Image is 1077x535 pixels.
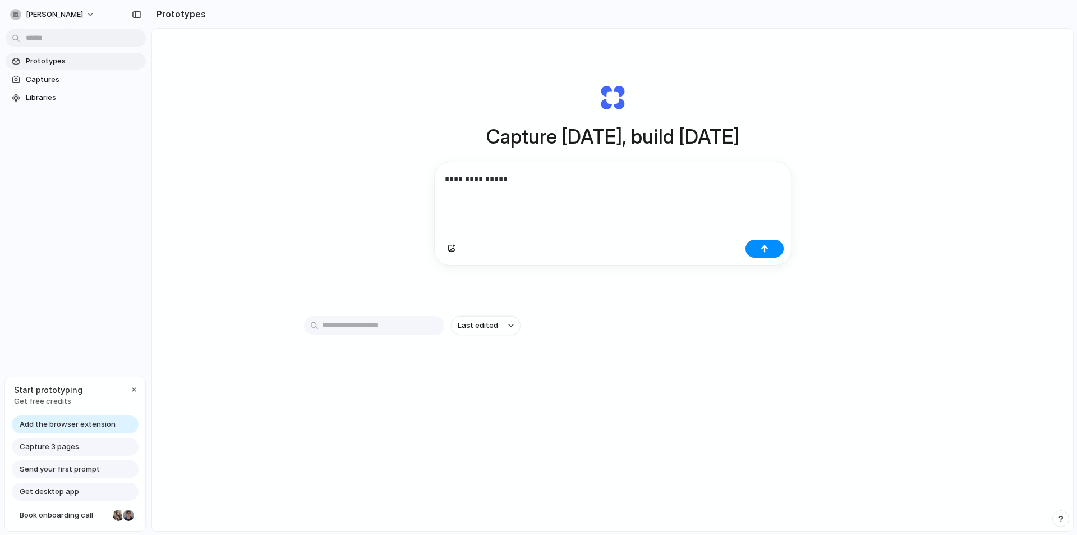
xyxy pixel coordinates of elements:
span: Start prototyping [14,384,82,396]
span: Prototypes [26,56,141,67]
span: Add the browser extension [20,419,116,430]
span: Libraries [26,92,141,103]
span: Get free credits [14,396,82,407]
button: Last edited [451,316,521,335]
div: Nicole Kubica [112,509,125,522]
span: Captures [26,74,141,85]
span: Send your first prompt [20,464,100,475]
a: Prototypes [6,53,146,70]
a: Add the browser extension [12,415,139,433]
span: Get desktop app [20,486,79,497]
a: Libraries [6,89,146,106]
span: Capture 3 pages [20,441,79,452]
span: Last edited [458,320,498,331]
a: Get desktop app [12,483,139,501]
h2: Prototypes [151,7,206,21]
a: Captures [6,71,146,88]
div: Christian Iacullo [122,509,135,522]
h1: Capture [DATE], build [DATE] [486,122,739,152]
button: [PERSON_NAME] [6,6,100,24]
span: Book onboarding call [20,510,108,521]
span: [PERSON_NAME] [26,9,83,20]
a: Book onboarding call [12,506,139,524]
